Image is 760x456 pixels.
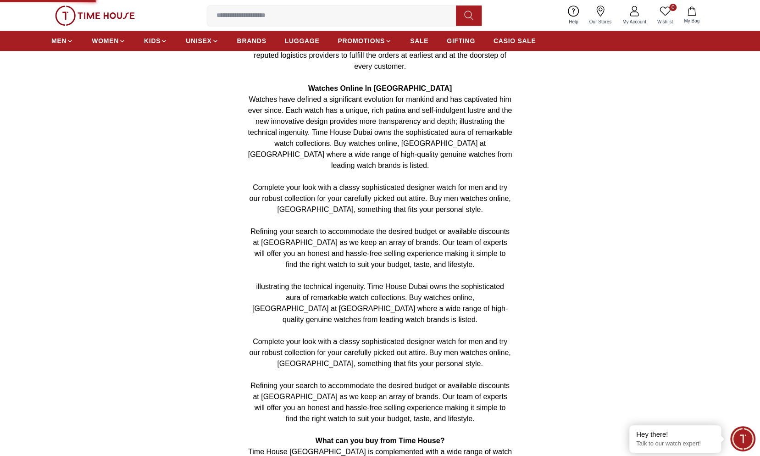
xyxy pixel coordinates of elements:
span: Watches have defined a significant evolution for mankind and has captivated him ever since. Each ... [248,95,512,169]
div: Chat Widget [730,426,755,451]
span: Complete your look with a classy sophisticated designer watch for men and try our robust collecti... [249,184,510,213]
span: My Bag [680,17,703,24]
a: GIFTING [447,33,475,49]
a: WOMEN [92,33,126,49]
a: 0Wishlist [652,4,678,27]
span: WOMEN [92,36,119,45]
span: Complete your look with a classy sophisticated designer watch for men and try our robust collecti... [249,338,510,367]
span: Refining your search to accommodate the desired budget or available discounts at [GEOGRAPHIC_DATA... [250,228,510,268]
span: SALE [410,36,428,45]
p: Talk to our watch expert! [636,440,714,448]
button: My Bag [678,5,705,26]
a: Help [563,4,584,27]
a: BRANDS [237,33,266,49]
img: ... [55,6,135,26]
span: Refining your search to accommodate the desired budget or available discounts at [GEOGRAPHIC_DATA... [250,382,510,423]
a: KIDS [144,33,167,49]
a: LUGGAGE [285,33,320,49]
span: Wishlist [654,18,677,25]
a: PROMOTIONS [338,33,392,49]
div: Hey there! [636,430,714,439]
a: UNISEX [186,33,218,49]
span: MEN [51,36,67,45]
a: SALE [410,33,428,49]
strong: What can you buy from Time House? [316,437,445,445]
a: MEN [51,33,73,49]
span: illustrating the technical ingenuity. Time House Dubai owns the sophisticated aura of remarkable ... [252,283,508,323]
span: BRANDS [237,36,266,45]
a: Our Stores [584,4,617,27]
span: My Account [619,18,650,25]
span: KIDS [144,36,161,45]
span: LUGGAGE [285,36,320,45]
span: Our Stores [586,18,615,25]
strong: Watches Online In [GEOGRAPHIC_DATA] [308,84,452,92]
span: GIFTING [447,36,475,45]
a: CASIO SALE [494,33,536,49]
span: CASIO SALE [494,36,536,45]
span: 0 [669,4,677,11]
span: UNISEX [186,36,211,45]
span: PROMOTIONS [338,36,385,45]
span: Help [565,18,582,25]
